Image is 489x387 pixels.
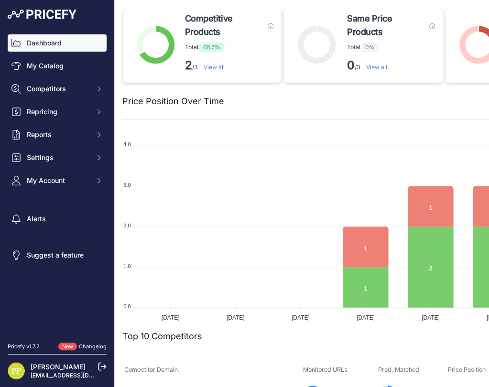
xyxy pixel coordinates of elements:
[303,366,348,373] span: Monitored URLs
[347,58,435,73] p: /3
[27,176,89,185] span: My Account
[185,12,264,39] span: Competitive Products
[185,58,273,73] p: /3
[360,43,380,52] span: 0%
[27,84,89,94] span: Competitors
[31,372,130,379] a: [EMAIL_ADDRESS][DOMAIN_NAME]
[27,107,89,117] span: Repricing
[203,64,224,71] a: View all
[123,223,130,228] tspan: 2.0
[8,247,107,264] a: Suggest a feature
[8,34,107,331] nav: Sidebar
[79,343,107,350] a: Changelog
[185,58,192,72] strong: 2
[8,210,107,227] a: Alerts
[8,10,76,19] img: Pricefy Logo
[31,363,86,371] a: [PERSON_NAME]
[347,58,355,72] strong: 0
[124,366,178,373] span: Competitor Domain
[8,343,40,351] div: Pricefy v1.7.2
[227,314,245,321] tspan: [DATE]
[357,314,375,321] tspan: [DATE]
[8,57,107,75] a: My Catalog
[378,366,419,373] span: Prod. Matched
[347,12,425,39] span: Same Price Products
[8,34,107,52] a: Dashboard
[162,314,180,321] tspan: [DATE]
[123,141,130,147] tspan: 4.0
[8,80,107,97] button: Competitors
[8,172,107,189] button: My Account
[422,314,440,321] tspan: [DATE]
[292,314,310,321] tspan: [DATE]
[8,126,107,143] button: Reports
[27,130,89,140] span: Reports
[366,64,387,71] a: View all
[58,343,77,351] span: New
[8,149,107,166] button: Settings
[8,103,107,120] button: Repricing
[27,153,89,162] span: Settings
[122,330,202,343] h2: Top 10 Competitors
[122,95,224,108] h2: Price Position Over Time
[347,43,435,52] p: Total
[198,43,225,52] span: 66.7%
[185,43,273,52] p: Total
[123,182,130,188] tspan: 3.0
[123,263,130,269] tspan: 1.0
[448,366,486,373] span: Price Position
[123,303,130,309] tspan: 0.0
